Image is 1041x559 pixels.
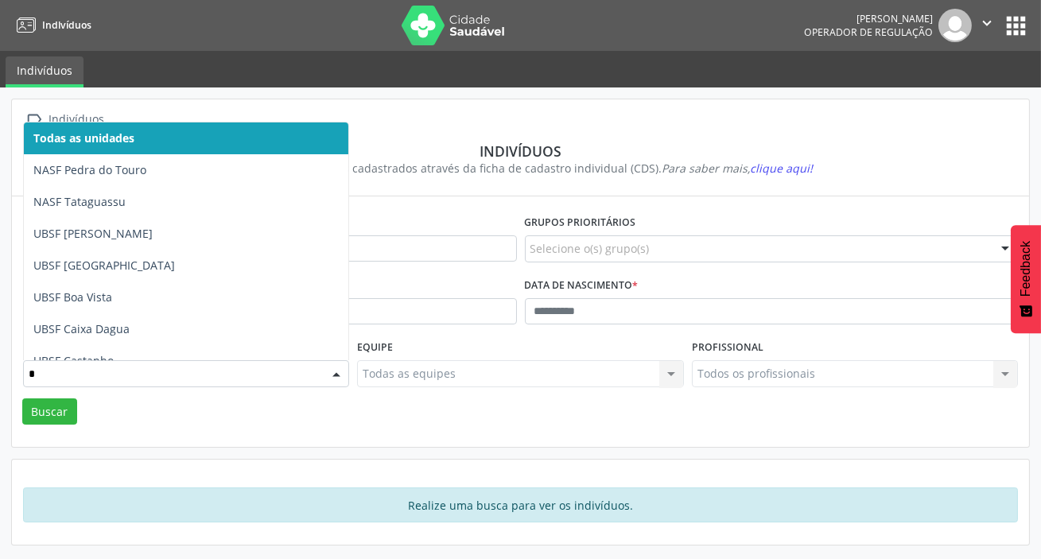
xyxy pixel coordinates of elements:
label: Data de nascimento [525,274,639,298]
div: Visualize os indivíduos cadastrados através da ficha de cadastro individual (CDS). [34,160,1007,177]
img: img [938,9,972,42]
div: Realize uma busca para ver os indivíduos. [23,487,1018,522]
button: Buscar [22,398,77,425]
a: Indivíduos [11,12,91,38]
button: Feedback - Mostrar pesquisa [1011,225,1041,333]
span: Todas as unidades [33,130,134,146]
span: Feedback [1019,241,1033,297]
span: UBSF Castanho [33,353,114,368]
span: clique aqui! [750,161,813,176]
span: UBSF [PERSON_NAME] [33,226,153,241]
div: Indivíduos [34,142,1007,160]
div: Indivíduos [46,108,107,131]
button: apps [1002,12,1030,40]
span: Operador de regulação [804,25,933,39]
div: [PERSON_NAME] [804,12,933,25]
i:  [978,14,996,32]
button:  [972,9,1002,42]
span: Indivíduos [42,18,91,32]
label: Profissional [692,336,763,360]
label: Equipe [357,336,393,360]
label: Grupos prioritários [525,211,636,235]
span: UBSF Boa Vista [33,289,112,305]
span: NASF Tataguassu [33,194,126,209]
i:  [23,108,46,131]
i: Para saber mais, [662,161,813,176]
span: NASF Pedra do Touro [33,162,146,177]
a:  Indivíduos [23,108,107,131]
a: Indivíduos [6,56,84,87]
span: Selecione o(s) grupo(s) [530,240,650,257]
span: UBSF Caixa Dagua [33,321,130,336]
span: UBSF [GEOGRAPHIC_DATA] [33,258,175,273]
